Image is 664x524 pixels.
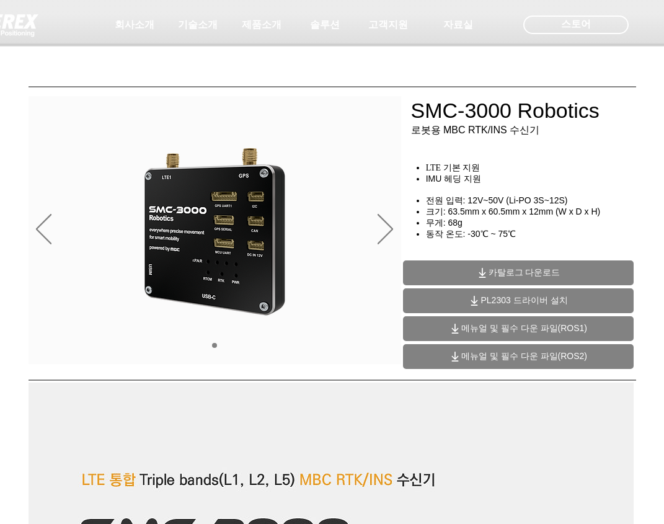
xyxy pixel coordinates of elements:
a: PL2303 드라이버 설치 [403,288,634,313]
img: KakaoTalk_20241224_155801212.png [120,130,309,329]
span: 전원 입력: 12V~50V (Li-PO 3S~12S) [426,195,568,205]
div: 스토어 [523,16,629,34]
span: 메뉴얼 및 필수 다운 파일(ROS2) [461,351,587,362]
span: 솔루션 [310,19,340,32]
span: 카탈로그 다운로드 [489,267,560,278]
a: 01 [212,343,217,348]
span: 메뉴얼 및 필수 다운 파일(ROS1) [461,323,587,334]
span: PL2303 드라이버 설치 [480,295,567,306]
span: 스토어 [561,17,591,31]
a: 자료실 [427,12,489,37]
a: 카탈로그 다운로드 [403,260,634,285]
button: 이전 [36,214,51,246]
span: 자료실 [443,19,473,32]
span: 동작 온도: -30℃ ~ 75℃ [426,229,516,239]
nav: 슬라이드 [208,343,222,348]
span: 기술소개 [178,19,218,32]
span: 고객지원 [368,19,408,32]
a: 메뉴얼 및 필수 다운 파일(ROS2) [403,344,634,369]
a: 회사소개 [104,12,166,37]
span: 회사소개 [115,19,154,32]
div: 슬라이드쇼 [29,96,401,364]
a: 메뉴얼 및 필수 다운 파일(ROS1) [403,316,634,341]
span: 크기: 63.5mm x 60.5mm x 12mm (W x D x H) [426,206,601,216]
span: 무게: 68g [426,218,463,228]
a: 기술소개 [167,12,229,37]
span: 제품소개 [242,19,281,32]
a: 제품소개 [231,12,293,37]
a: 솔루션 [294,12,356,37]
a: 고객지원 [357,12,419,37]
button: 다음 [378,214,393,246]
